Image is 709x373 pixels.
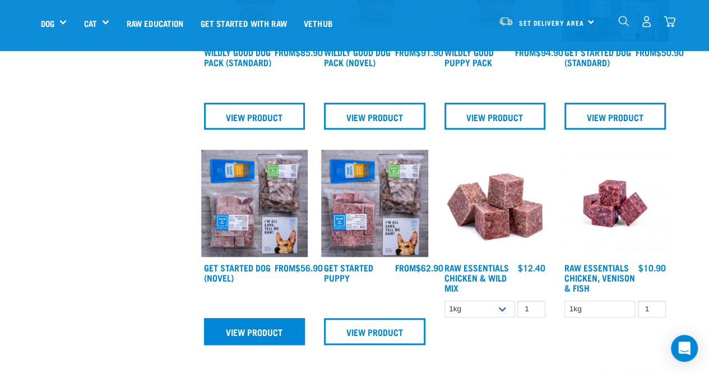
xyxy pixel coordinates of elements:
[395,265,415,270] span: FROM
[671,335,698,362] div: Open Intercom Messenger
[442,150,549,257] img: Pile Of Cubed Chicken Wild Meat Mix
[444,265,509,290] a: Raw Essentials Chicken & Wild Mix
[618,16,629,26] img: home-icon-1@2x.png
[118,1,192,45] a: Raw Education
[564,103,666,130] a: View Product
[515,49,536,54] span: FROM
[275,47,323,57] div: $85.90
[324,318,425,345] a: View Product
[638,263,666,273] div: $10.90
[275,265,295,270] span: FROM
[275,263,323,273] div: $56.90
[635,47,683,57] div: $50.90
[41,17,54,30] a: Dog
[664,16,675,27] img: home-icon@2x.png
[84,17,96,30] a: Cat
[638,301,666,318] input: 1
[564,265,635,290] a: Raw Essentials Chicken, Venison & Fish
[395,49,415,54] span: FROM
[204,103,305,130] a: View Product
[498,16,513,26] img: van-moving.png
[519,21,584,25] span: Set Delivery Area
[201,150,308,257] img: NSP Dog Novel Update
[635,49,656,54] span: FROM
[515,47,563,57] div: $94.90
[517,301,545,318] input: 1
[204,318,305,345] a: View Product
[518,263,545,273] div: $12.40
[444,103,546,130] a: View Product
[295,1,341,45] a: Vethub
[395,47,443,57] div: $91.90
[324,103,425,130] a: View Product
[192,1,295,45] a: Get started with Raw
[562,150,669,257] img: Chicken Venison mix 1655
[395,263,443,273] div: $62.90
[275,49,295,54] span: FROM
[324,265,373,280] a: Get Started Puppy
[321,150,428,257] img: NPS Puppy Update
[641,16,652,27] img: user.png
[204,265,271,280] a: Get Started Dog (Novel)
